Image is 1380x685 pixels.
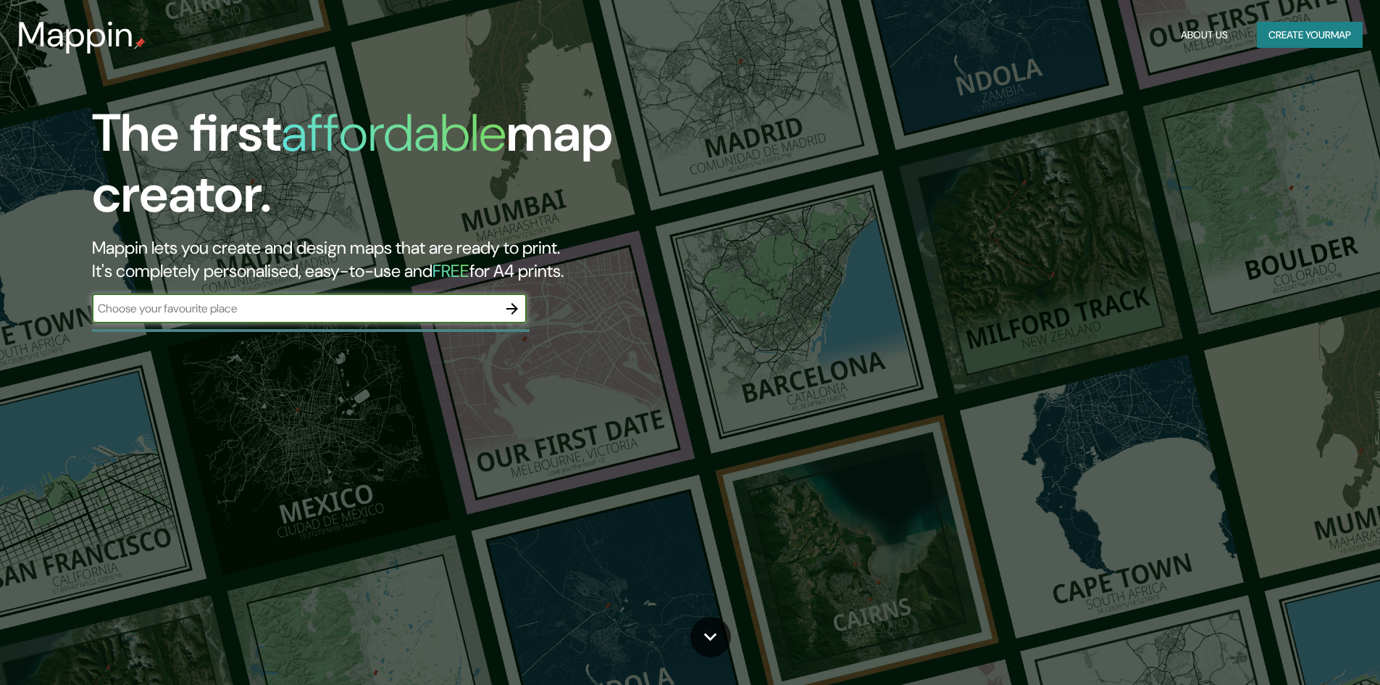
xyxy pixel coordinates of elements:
button: Create yourmap [1257,22,1363,49]
input: Choose your favourite place [92,300,498,317]
h1: The first map creator. [92,103,782,236]
h1: affordable [281,99,506,167]
img: mappin-pin [134,38,146,49]
h2: Mappin lets you create and design maps that are ready to print. It's completely personalised, eas... [92,236,782,283]
h3: Mappin [17,14,134,55]
h5: FREE [432,260,469,282]
button: About Us [1175,22,1234,49]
